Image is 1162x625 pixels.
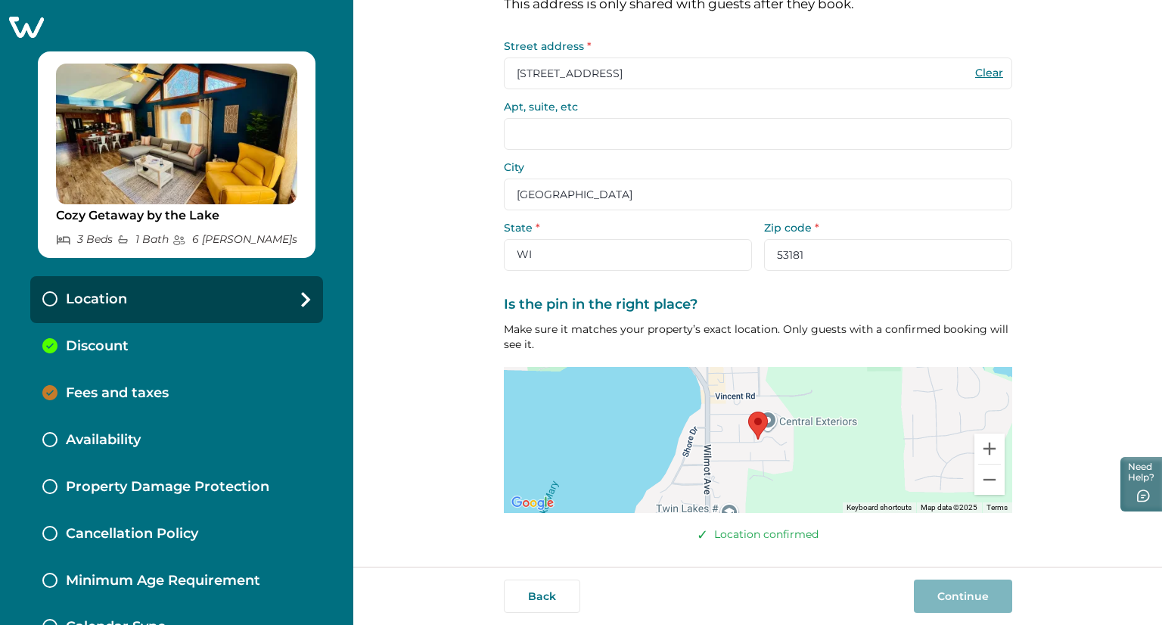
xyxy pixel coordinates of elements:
label: Apt, suite, etc [504,101,1003,112]
p: 6 [PERSON_NAME] s [172,233,297,246]
label: City [504,162,1003,173]
a: Terms (opens in new tab) [986,503,1008,512]
p: 1 Bath [117,233,169,246]
p: Cozy Getaway by the Lake [56,208,297,223]
p: Discount [66,338,129,355]
p: Location confirmed [714,527,819,543]
span: Map data ©2025 [921,503,977,512]
p: Property Damage Protection [66,479,269,496]
p: Fees and taxes [66,385,169,402]
label: Street address [504,41,1003,51]
img: Google [508,493,558,513]
button: Clear [974,66,1005,79]
label: State [504,222,743,233]
p: Location [66,291,127,308]
a: Open this area in Google Maps (opens a new window) [508,493,558,513]
p: Minimum Age Requirement [66,573,260,589]
button: Zoom in [974,434,1005,464]
button: Zoom out [974,465,1005,495]
button: Continue [914,580,1012,613]
p: 3 Bed s [56,233,113,246]
p: Make sure it matches your property’s exact location. Only guests with a confirmed booking will se... [504,322,1012,352]
button: Keyboard shortcuts [847,502,912,513]
label: Is the pin in the right place? [504,297,1003,313]
p: Cancellation Policy [66,526,198,543]
button: Back [504,580,580,613]
p: Availability [66,432,141,449]
span: ✓ [697,525,708,546]
img: propertyImage_Cozy Getaway by the Lake [56,64,297,204]
label: Zip code [764,222,1003,233]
